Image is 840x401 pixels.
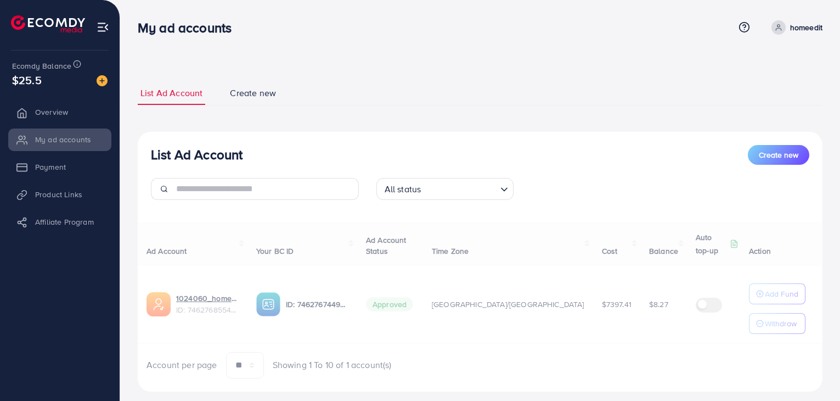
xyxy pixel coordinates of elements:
p: homeedit [790,21,822,34]
span: Create new [230,87,276,99]
button: Create new [748,145,809,165]
span: Create new [759,149,798,160]
div: Search for option [376,178,514,200]
a: homeedit [767,20,822,35]
span: All status [382,181,424,197]
span: Ecomdy Balance [12,60,71,71]
input: Search for option [424,179,495,197]
h3: My ad accounts [138,20,240,36]
h3: List Ad Account [151,147,243,163]
img: image [97,75,108,86]
span: $25.5 [12,72,42,88]
img: logo [11,15,85,32]
img: menu [97,21,109,34]
span: List Ad Account [140,87,202,99]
